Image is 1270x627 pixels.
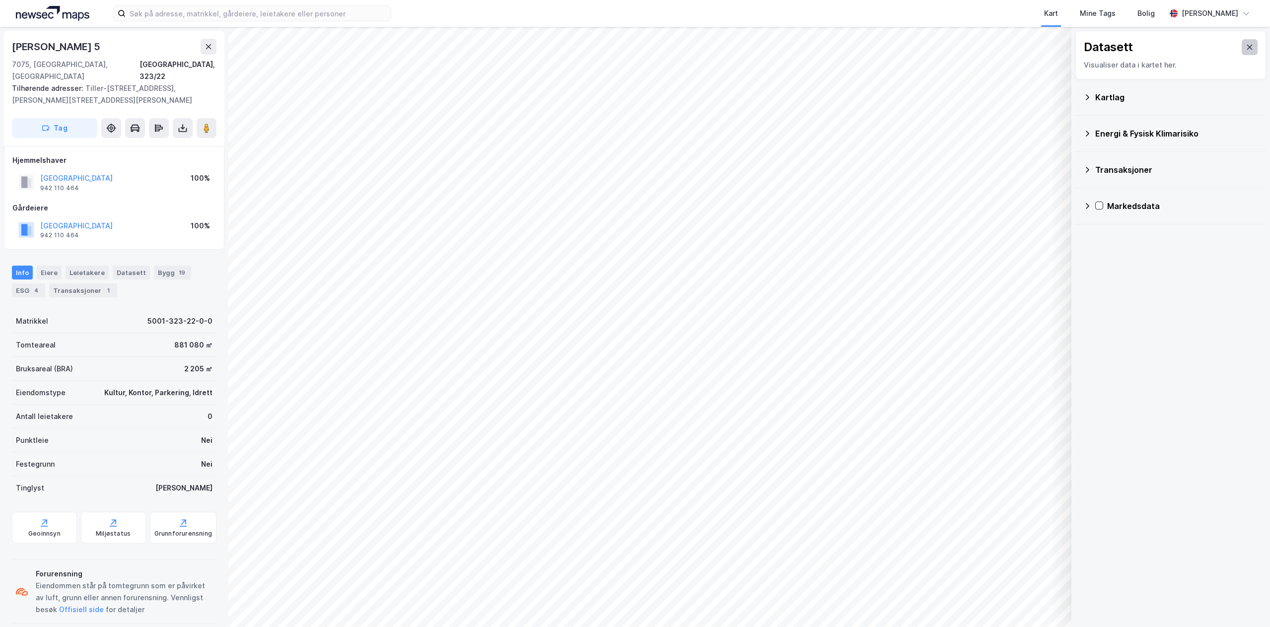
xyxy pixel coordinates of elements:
div: 1 [103,285,113,295]
div: Bolig [1137,7,1155,19]
iframe: Chat Widget [1220,579,1270,627]
div: Bygg [154,266,191,279]
div: Miljøstatus [96,530,131,538]
div: Markedsdata [1107,200,1258,212]
button: Tag [12,118,97,138]
div: 881 080 ㎡ [174,339,212,351]
img: logo.a4113a55bc3d86da70a041830d287a7e.svg [16,6,89,21]
div: 4 [31,285,41,295]
div: [GEOGRAPHIC_DATA], 323/22 [140,59,216,82]
div: 19 [177,268,187,278]
div: Nei [201,434,212,446]
div: 0 [208,411,212,422]
div: Datasett [1084,39,1133,55]
div: Matrikkel [16,315,48,327]
div: 100% [191,172,210,184]
div: Kartlag [1095,91,1258,103]
div: Transaksjoner [49,283,117,297]
div: Tinglyst [16,482,44,494]
div: Kultur, Kontor, Parkering, Idrett [104,387,212,399]
div: Leietakere [66,266,109,279]
div: Forurensning [36,568,212,580]
div: Eiendommen står på tomtegrunn som er påvirket av luft, grunn eller annen forurensning. Vennligst ... [36,580,212,616]
div: Eiendomstype [16,387,66,399]
div: Hjemmelshaver [12,154,216,166]
div: Datasett [113,266,150,279]
div: [PERSON_NAME] 5 [12,39,102,55]
div: Mine Tags [1080,7,1116,19]
div: 5001-323-22-0-0 [147,315,212,327]
div: 942 110 464 [40,184,79,192]
div: Antall leietakere [16,411,73,422]
span: Tilhørende adresser: [12,84,85,92]
div: 942 110 464 [40,231,79,239]
div: Visualiser data i kartet her. [1084,59,1258,71]
div: Nei [201,458,212,470]
div: Info [12,266,33,279]
div: 2 205 ㎡ [184,363,212,375]
div: Transaksjoner [1095,164,1258,176]
div: Festegrunn [16,458,55,470]
div: Grunnforurensning [154,530,212,538]
div: Kart [1044,7,1058,19]
div: [PERSON_NAME] [155,482,212,494]
div: Tiller-[STREET_ADDRESS], [PERSON_NAME][STREET_ADDRESS][PERSON_NAME] [12,82,209,106]
div: Energi & Fysisk Klimarisiko [1095,128,1258,139]
div: [PERSON_NAME] [1182,7,1238,19]
div: Eiere [37,266,62,279]
div: Geoinnsyn [28,530,61,538]
div: Bruksareal (BRA) [16,363,73,375]
div: Punktleie [16,434,49,446]
div: Gårdeiere [12,202,216,214]
input: Søk på adresse, matrikkel, gårdeiere, leietakere eller personer [126,6,391,21]
div: 100% [191,220,210,232]
div: Tomteareal [16,339,56,351]
div: ESG [12,283,45,297]
div: 7075, [GEOGRAPHIC_DATA], [GEOGRAPHIC_DATA] [12,59,140,82]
